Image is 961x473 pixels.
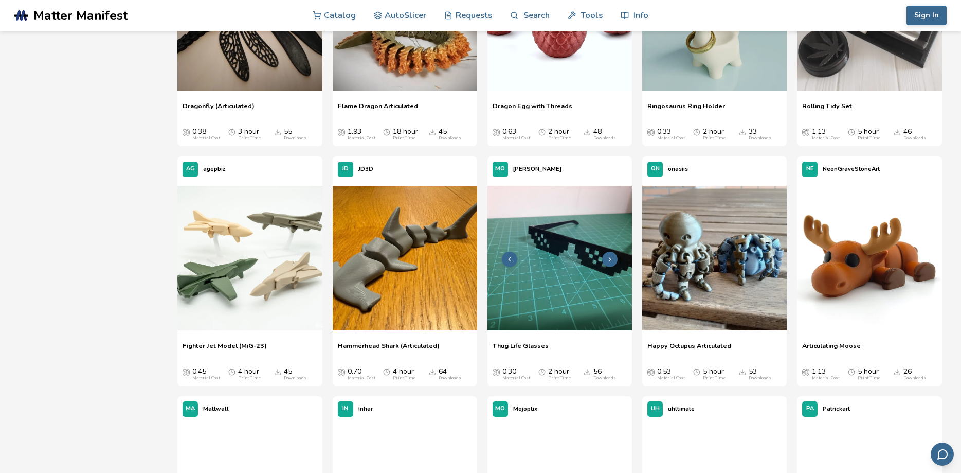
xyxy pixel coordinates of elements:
[903,136,926,141] div: Downloads
[548,367,571,381] div: 2 hour
[192,128,220,141] div: 0.38
[284,367,306,381] div: 45
[703,367,726,381] div: 5 hour
[858,128,880,141] div: 5 hour
[657,128,685,141] div: 0.33
[183,128,190,136] span: Average Cost
[812,376,840,381] div: Material Cost
[502,367,530,381] div: 0.30
[429,128,436,136] span: Downloads
[238,128,261,141] div: 3 hour
[513,404,537,414] p: Mojoptix
[538,367,546,376] span: Average Print Time
[548,128,571,141] div: 2 hour
[806,166,814,172] span: NE
[284,376,306,381] div: Downloads
[439,376,461,381] div: Downloads
[906,6,947,25] button: Sign In
[192,376,220,381] div: Material Cost
[186,406,195,412] span: MA
[393,136,415,141] div: Print Time
[703,136,726,141] div: Print Time
[584,128,591,136] span: Downloads
[647,102,725,117] span: Ringosaurus Ring Holder
[812,367,840,381] div: 1.13
[739,367,746,376] span: Downloads
[495,166,505,172] span: MO
[238,367,261,381] div: 4 hour
[903,376,926,381] div: Downloads
[284,136,306,141] div: Downloads
[802,102,852,117] a: Rolling Tidy Set
[342,166,349,172] span: JD
[593,367,616,381] div: 56
[848,367,855,376] span: Average Print Time
[439,128,461,141] div: 45
[348,136,375,141] div: Material Cost
[823,404,850,414] p: Patrickart
[739,128,746,136] span: Downloads
[802,342,861,357] a: Articulating Moose
[274,128,281,136] span: Downloads
[342,406,348,412] span: IN
[651,406,660,412] span: UH
[657,376,685,381] div: Material Cost
[703,376,726,381] div: Print Time
[931,443,954,466] button: Send feedback via email
[693,128,700,136] span: Average Print Time
[693,367,700,376] span: Average Print Time
[806,406,814,412] span: PA
[538,128,546,136] span: Average Print Time
[657,367,685,381] div: 0.53
[647,342,731,357] a: Happy Octupus Articulated
[548,376,571,381] div: Print Time
[238,136,261,141] div: Print Time
[858,136,880,141] div: Print Time
[749,136,771,141] div: Downloads
[383,128,390,136] span: Average Print Time
[338,342,440,357] span: Hammerhead Shark (Articulated)
[358,404,373,414] p: Inhar
[192,136,220,141] div: Material Cost
[703,128,726,141] div: 2 hour
[749,128,771,141] div: 33
[429,367,436,376] span: Downloads
[593,376,616,381] div: Downloads
[348,376,375,381] div: Material Cost
[502,376,530,381] div: Material Cost
[593,128,616,141] div: 48
[749,376,771,381] div: Downloads
[903,367,926,381] div: 26
[186,166,195,172] span: AG
[493,367,500,376] span: Average Cost
[668,404,695,414] p: uhltimate
[812,128,840,141] div: 1.13
[493,128,500,136] span: Average Cost
[203,404,229,414] p: Mattwall
[493,342,549,357] a: Thug Life Glasses
[348,367,375,381] div: 0.70
[812,136,840,141] div: Material Cost
[228,367,235,376] span: Average Print Time
[338,102,418,117] a: Flame Dragon Articulated
[647,367,655,376] span: Average Cost
[348,128,375,141] div: 1.93
[393,367,415,381] div: 4 hour
[203,164,225,174] p: agepbiz
[393,376,415,381] div: Print Time
[338,367,345,376] span: Average Cost
[647,128,655,136] span: Average Cost
[183,342,267,357] span: Fighter Jet Model (MiG-23)
[183,102,255,117] a: Dragonfly (Articulated)
[502,136,530,141] div: Material Cost
[894,128,901,136] span: Downloads
[439,136,461,141] div: Downloads
[668,164,688,174] p: onasiis
[192,367,220,381] div: 0.45
[493,102,572,117] a: Dragon Egg with Threads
